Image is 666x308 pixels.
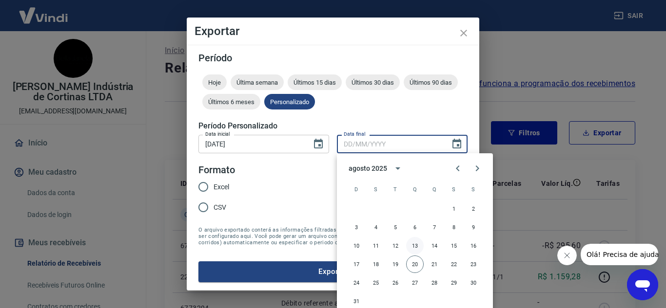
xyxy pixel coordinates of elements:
button: 11 [367,237,385,254]
span: Personalizado [264,98,315,106]
input: DD/MM/YYYY [198,135,305,153]
button: calendar view is open, switch to year view [390,160,406,177]
div: Última semana [231,74,284,90]
span: sexta-feira [445,180,463,199]
button: 2 [465,200,482,217]
span: Últimos 15 dias [288,79,342,86]
div: Personalizado [264,94,315,109]
button: 7 [426,218,443,236]
div: Últimos 90 dias [404,74,458,90]
button: 12 [387,237,404,254]
button: 28 [426,274,443,291]
button: 4 [367,218,385,236]
span: Últimos 30 dias [346,79,400,86]
button: 9 [465,218,482,236]
button: 16 [465,237,482,254]
button: 21 [426,255,443,273]
legend: Formato [198,163,235,177]
button: 8 [445,218,463,236]
span: Hoje [202,79,227,86]
button: 22 [445,255,463,273]
iframe: Botão para abrir a janela de mensagens [627,269,658,300]
input: DD/MM/YYYY [337,135,443,153]
h4: Exportar [195,25,471,37]
iframe: Fechar mensagem [557,246,577,265]
div: Últimos 6 meses [202,94,260,109]
span: O arquivo exportado conterá as informações filtradas na tela anterior com exceção do período que ... [198,227,468,246]
h5: Período [198,53,468,63]
button: 26 [387,274,404,291]
span: terça-feira [387,180,404,199]
span: quarta-feira [406,180,424,199]
button: 10 [348,237,365,254]
button: Next month [468,159,487,178]
label: Data final [344,130,366,138]
div: Hoje [202,74,227,90]
button: Choose date, selected date is 13 de ago de 2025 [309,134,328,154]
span: segunda-feira [367,180,385,199]
span: Excel [214,182,229,192]
button: 6 [406,218,424,236]
span: sábado [465,180,482,199]
div: Últimos 15 dias [288,74,342,90]
button: 15 [445,237,463,254]
button: 17 [348,255,365,273]
button: 20 [406,255,424,273]
button: 14 [426,237,443,254]
h5: Período Personalizado [198,121,468,131]
button: 3 [348,218,365,236]
button: 30 [465,274,482,291]
span: Última semana [231,79,284,86]
button: 18 [367,255,385,273]
button: 1 [445,200,463,217]
iframe: Mensagem da empresa [581,244,658,265]
button: 29 [445,274,463,291]
div: agosto 2025 [349,163,387,174]
button: 27 [406,274,424,291]
span: Últimos 90 dias [404,79,458,86]
div: Últimos 30 dias [346,74,400,90]
button: 23 [465,255,482,273]
label: Data inicial [205,130,230,138]
button: Exportar [198,261,468,282]
span: domingo [348,180,365,199]
button: Choose date [447,134,467,154]
button: close [452,21,475,45]
button: 19 [387,255,404,273]
button: 24 [348,274,365,291]
span: Olá! Precisa de ajuda? [6,7,82,15]
button: 5 [387,218,404,236]
span: Últimos 6 meses [202,98,260,106]
button: 25 [367,274,385,291]
span: CSV [214,202,226,213]
span: quinta-feira [426,180,443,199]
button: 13 [406,237,424,254]
button: Previous month [448,159,468,178]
